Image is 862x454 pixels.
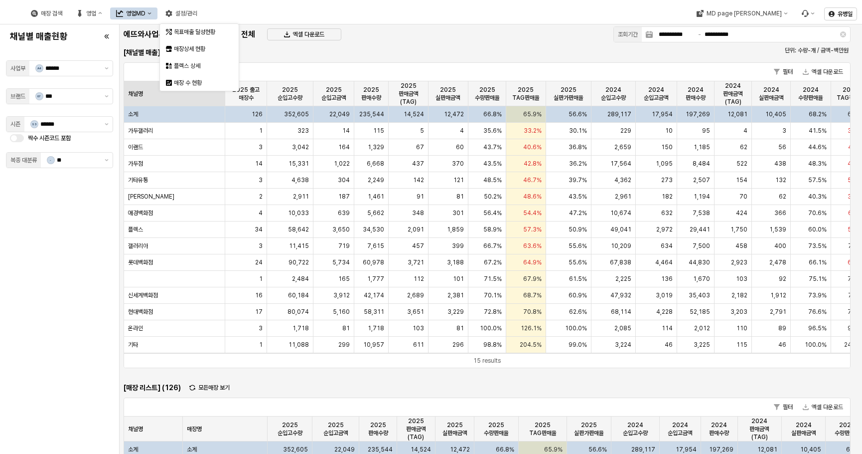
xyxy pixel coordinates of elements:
[128,308,153,316] span: 현대백화점
[484,308,502,316] span: 72.8%
[693,160,710,168] span: 8,484
[185,380,234,396] button: Close
[524,127,542,135] span: 33.2%
[523,143,542,151] span: 40.6%
[447,258,464,266] span: 3,188
[769,258,786,266] span: 2,478
[447,308,464,316] span: 3,229
[614,176,631,184] span: 4,362
[569,127,587,135] span: 30.1%
[407,291,424,299] span: 2,689
[484,275,502,283] span: 71.5%
[775,176,786,184] span: 132
[610,226,631,233] span: 49,041
[523,176,542,184] span: 46.7%
[456,193,464,201] span: 81
[110,7,157,19] button: 영업MD
[342,127,350,135] span: 14
[36,93,43,100] span: 07
[452,160,464,168] span: 370
[70,7,108,19] div: 영업
[255,226,263,233] span: 34
[259,127,263,135] span: 1
[174,28,227,36] div: 목표매출 달성현황
[795,7,820,19] div: Menu item 6
[740,143,747,151] span: 62
[795,86,827,102] span: 2024 수량판매율
[824,7,857,20] button: 유병일
[510,86,541,102] span: 2025 TAG판매율
[25,7,68,19] div: 매장 검색
[412,242,424,250] span: 457
[838,10,853,18] p: 유병일
[259,242,263,250] span: 3
[779,193,786,201] span: 62
[686,110,710,118] span: 197,269
[292,275,309,283] span: 2,484
[128,176,148,184] span: 기타유통
[31,121,38,128] span: S3
[126,10,145,17] div: 영업MD
[101,117,113,132] button: 제안 사항 표시
[483,110,502,118] span: 66.8%
[47,157,54,164] span: -
[769,226,786,233] span: 1,539
[774,242,786,250] span: 400
[779,275,786,283] span: 92
[128,258,153,266] span: 롯데백화점
[569,193,587,201] span: 43.5%
[808,143,827,151] span: 44.6%
[652,110,673,118] span: 17,954
[809,258,827,266] span: 66.1%
[569,209,587,217] span: 47.2%
[175,10,197,17] div: 설정/관리
[401,417,431,441] span: 2025 판매금액(TAG)
[452,209,464,217] span: 301
[408,258,424,266] span: 3,721
[483,127,502,135] span: 35.6%
[174,62,227,70] div: 플렉스 상세
[259,209,263,217] span: 4
[690,7,793,19] button: MD page [PERSON_NAME]
[255,291,263,299] span: 16
[10,91,25,101] div: 브랜드
[363,226,384,233] span: 34,530
[705,421,733,437] span: 2024 판매수량
[187,425,202,433] span: 매장명
[412,209,424,217] span: 348
[293,30,324,38] p: 엑셀 다운로드
[460,127,464,135] span: 4
[416,143,424,151] span: 67
[10,119,20,129] div: 시즌
[661,143,673,151] span: 150
[618,29,638,39] div: 조회기간
[809,127,827,135] span: 41.5%
[124,48,361,57] h6: [채널별 매출]
[808,209,827,217] span: 70.6%
[690,7,793,19] div: MD page 이동
[452,242,464,250] span: 399
[338,176,350,184] span: 304
[159,7,203,19] div: 설정/관리
[174,45,227,53] div: 매장상세 현황
[124,29,255,39] h5: 에뜨와사업부 에뜨와 25년 여름 복종 전체
[770,291,786,299] span: 1,912
[523,193,542,201] span: 48.6%
[483,209,502,217] span: 56.4%
[808,291,827,299] span: 73.9%
[453,176,464,184] span: 121
[101,153,113,168] button: 제안 사항 표시
[473,356,501,366] div: 15 results
[447,291,464,299] span: 2,381
[774,209,786,217] span: 366
[404,110,424,118] span: 14,524
[363,421,392,437] span: 2025 판매수량
[316,421,355,437] span: 2025 순입고금액
[333,291,350,299] span: 3,912
[523,242,542,250] span: 63.6%
[284,110,309,118] span: 352,605
[439,421,470,437] span: 2025 실판매금액
[41,10,62,17] div: 매장 검색
[655,258,673,266] span: 4,464
[364,291,384,299] span: 42,174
